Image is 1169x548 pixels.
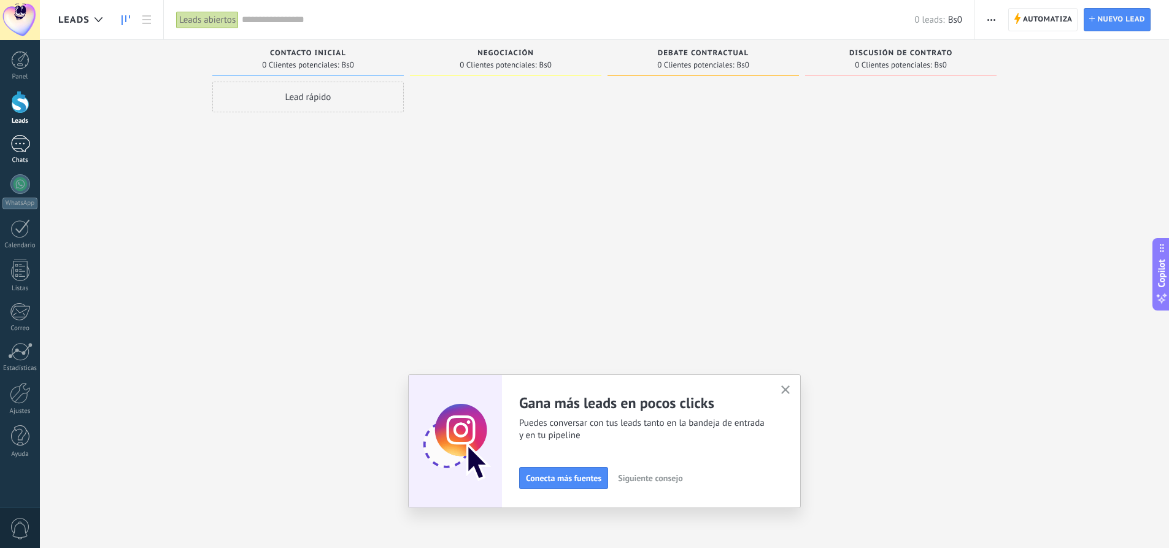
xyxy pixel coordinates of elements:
[2,117,38,125] div: Leads
[2,73,38,81] div: Panel
[614,49,793,60] div: Debate contractual
[58,14,90,26] span: Leads
[526,474,601,482] span: Conecta más fuentes
[176,11,239,29] div: Leads abiertos
[1097,9,1145,31] span: Nuevo lead
[416,49,595,60] div: Negociación
[1008,8,1078,31] a: Automatiza
[1155,259,1168,287] span: Copilot
[855,61,932,69] span: 0 Clientes potenciales:
[212,82,404,112] div: Lead rápido
[2,198,37,209] div: WhatsApp
[811,49,990,60] div: Discusión de contrato
[2,407,38,415] div: Ajustes
[658,49,749,58] span: Debate contractual
[612,469,688,487] button: Siguiente consejo
[1023,9,1073,31] span: Automatiza
[519,393,766,412] h2: Gana más leads en pocos clicks
[948,14,962,26] span: Bs0
[460,61,536,69] span: 0 Clientes potenciales:
[914,14,944,26] span: 0 leads:
[849,49,952,58] span: Discusión de contrato
[618,474,682,482] span: Siguiente consejo
[342,61,354,69] span: Bs0
[2,242,38,250] div: Calendario
[115,8,136,32] a: Leads
[2,156,38,164] div: Chats
[519,417,766,442] span: Puedes conversar con tus leads tanto en la bandeja de entrada y en tu pipeline
[519,467,608,489] button: Conecta más fuentes
[982,8,1000,31] button: Más
[262,61,339,69] span: 0 Clientes potenciales:
[737,61,749,69] span: Bs0
[935,61,947,69] span: Bs0
[1084,8,1151,31] a: Nuevo lead
[2,365,38,372] div: Estadísticas
[218,49,398,60] div: Contacto inicial
[539,61,552,69] span: Bs0
[2,325,38,333] div: Correo
[136,8,157,32] a: Lista
[2,450,38,458] div: Ayuda
[270,49,346,58] span: Contacto inicial
[2,285,38,293] div: Listas
[657,61,734,69] span: 0 Clientes potenciales:
[477,49,534,58] span: Negociación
